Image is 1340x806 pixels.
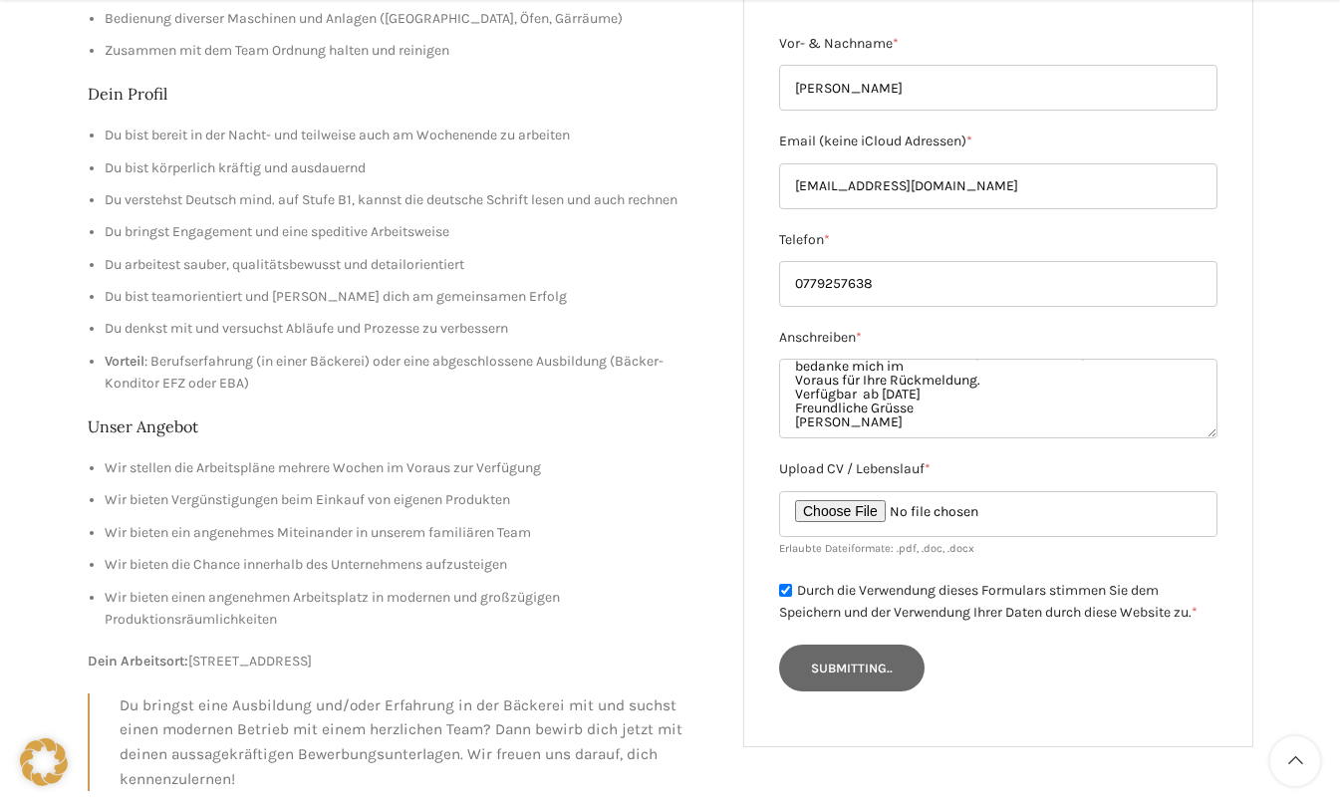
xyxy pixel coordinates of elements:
li: Du denkst mit und versuchst Abläufe und Prozesse zu verbessern [105,318,714,340]
li: Bedienung diverser Maschinen und Anlagen ([GEOGRAPHIC_DATA], Öfen, Gärräume) [105,8,714,30]
label: Durch die Verwendung dieses Formulars stimmen Sie dem Speichern und der Verwendung Ihrer Daten du... [779,582,1198,622]
strong: Dein Arbeitsort: [88,653,188,670]
li: Wir stellen die Arbeitspläne mehrere Wochen im Voraus zur Verfügung [105,457,714,479]
li: Du bist bereit in der Nacht- und teilweise auch am Wochenende zu arbeiten [105,125,714,146]
li: : Berufserfahrung (in einer Bäckerei) oder eine abgeschlossene Ausbildung (Bäcker-Konditor EFZ od... [105,351,714,396]
small: Erlaubte Dateiformate: .pdf, .doc, .docx [779,542,974,555]
label: Anschreiben [779,327,1217,349]
p: Du bringst eine Ausbildung und/oder Erfahrung in der Bäckerei mit und suchst einen modernen Betri... [120,693,714,792]
input: Submitting.. [779,645,925,692]
p: [STREET_ADDRESS] [88,651,714,672]
label: Vor- & Nachname [779,33,1217,55]
li: Wir bieten ein angenehmes Miteinander in unserem familiären Team [105,522,714,544]
li: Wir bieten die Chance innerhalb des Unternehmens aufzusteigen [105,554,714,576]
h2: Unser Angebot [88,415,714,437]
li: Du verstehst Deutsch mind. auf Stufe B1, kannst die deutsche Schrift lesen und auch rechnen [105,189,714,211]
label: Email (keine iCloud Adressen) [779,131,1217,152]
li: Du bist körperlich kräftig und ausdauernd [105,157,714,179]
label: Telefon [779,229,1217,251]
li: Du arbeitest sauber, qualitätsbewusst und detailorientiert [105,254,714,276]
li: Zusammen mit dem Team Ordnung halten und reinigen [105,40,714,62]
li: Du bist teamorientiert und [PERSON_NAME] dich am gemeinsamen Erfolg [105,286,714,308]
label: Upload CV / Lebenslauf [779,458,1217,480]
h2: Dein Profil [88,83,714,105]
li: Du bringst Engagement und eine speditive Arbeitsweise [105,221,714,243]
strong: Vorteil [105,353,144,370]
li: Wir bieten Vergünstigungen beim Einkauf von eigenen Produkten [105,489,714,511]
a: Scroll to top button [1270,736,1320,786]
li: Wir bieten einen angenehmen Arbeitsplatz in modernen und großzügigen Produktionsräumlichkeiten [105,587,714,632]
